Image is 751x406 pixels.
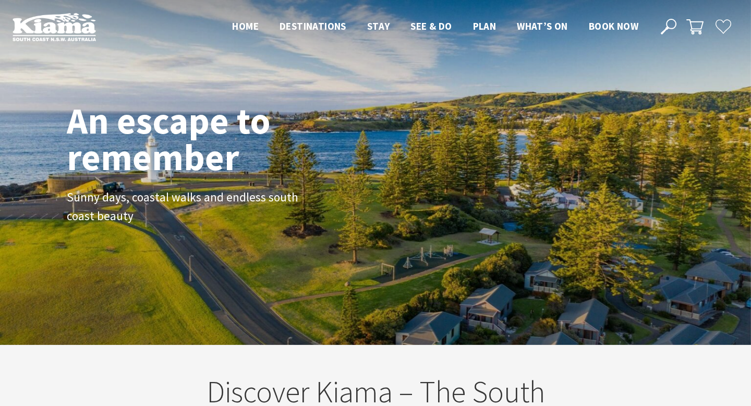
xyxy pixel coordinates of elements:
span: Stay [367,20,390,32]
span: What’s On [517,20,568,32]
span: Book now [589,20,638,32]
nav: Main Menu [222,18,649,35]
span: Destinations [280,20,346,32]
span: Plan [473,20,496,32]
h1: An escape to remember [67,102,354,175]
span: Home [232,20,259,32]
span: See & Do [410,20,452,32]
p: Sunny days, coastal walks and endless south coast beauty [67,188,301,226]
img: Kiama Logo [13,13,96,41]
